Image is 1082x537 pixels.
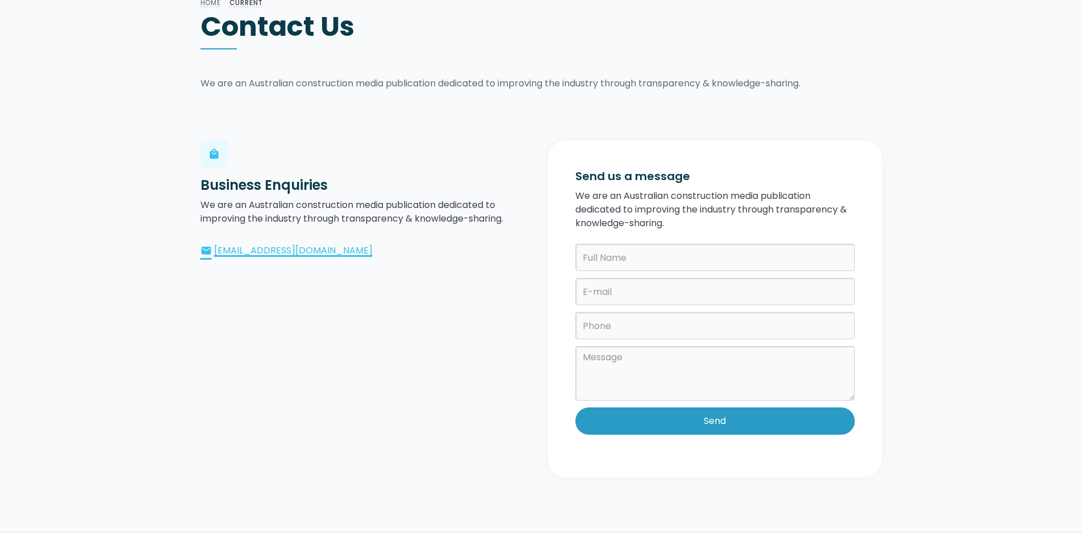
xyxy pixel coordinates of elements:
p: We are an Australian construction media publication dedicated to improving the industry through t... [200,198,534,226]
div: local_mall [208,148,220,160]
p: We are an Australian construction media publication dedicated to improving the industry through t... [575,189,855,230]
input: Send [575,407,855,435]
h3: Send us a message [575,168,855,185]
h3: Business Enquiries [200,177,534,194]
div: [EMAIL_ADDRESS][DOMAIN_NAME] [214,244,373,257]
div: email [200,245,212,256]
input: Phone [575,312,855,339]
a: email[EMAIL_ADDRESS][DOMAIN_NAME] [200,244,534,257]
input: Full Name [575,244,855,271]
input: E-mail [575,278,855,305]
p: We are an Australian construction media publication dedicated to improving the industry through t... [200,77,882,90]
h1: Contact Us [200,10,882,44]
